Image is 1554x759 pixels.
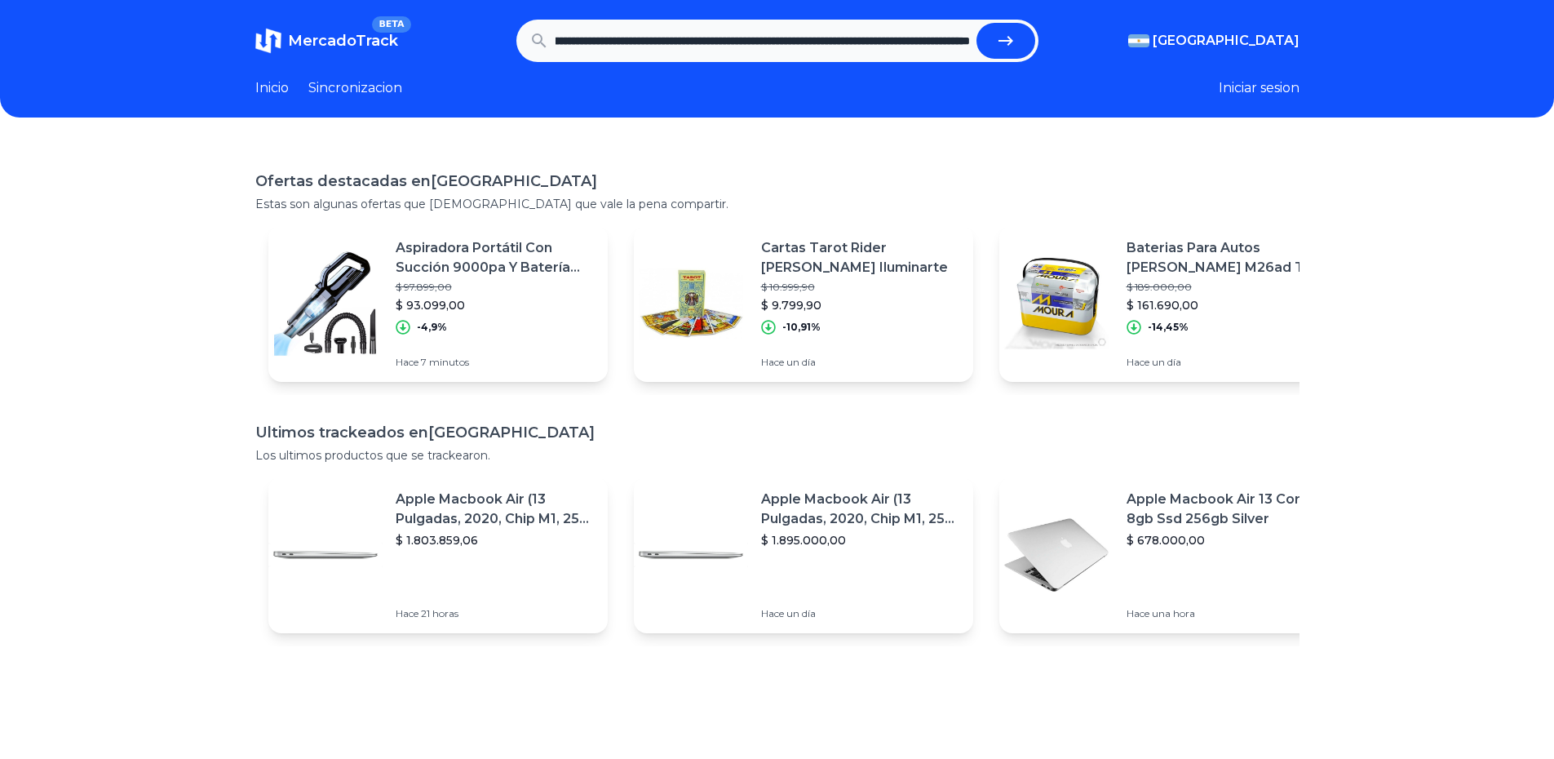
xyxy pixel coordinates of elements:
a: Featured imageApple Macbook Air (13 Pulgadas, 2020, Chip M1, 256 Gb De Ssd, 8 Gb De Ram) - Plata$... [268,477,608,633]
span: [GEOGRAPHIC_DATA] [1153,31,1299,51]
img: Featured image [268,246,383,361]
p: -4,9% [417,321,447,334]
a: Featured imageApple Macbook Air 13 Core I5 8gb Ssd 256gb Silver$ 678.000,00Hace una hora [999,477,1339,633]
p: $ 161.690,00 [1127,297,1326,313]
span: BETA [372,16,410,33]
p: -10,91% [782,321,821,334]
a: Sincronizacion [308,78,402,98]
img: Featured image [268,498,383,612]
img: Featured image [999,246,1113,361]
span: MercadoTrack [288,32,398,50]
a: Featured imageBaterias Para Autos [PERSON_NAME] M26ad Tipo 12x75 C/c$ 189.000,00$ 161.690,00-14,4... [999,225,1339,382]
p: $ 1.895.000,00 [761,532,960,548]
img: Featured image [999,498,1113,612]
p: Baterias Para Autos [PERSON_NAME] M26ad Tipo 12x75 C/c [1127,238,1326,277]
button: Iniciar sesion [1219,78,1299,98]
p: Cartas Tarot Rider [PERSON_NAME] Iluminarte [761,238,960,277]
p: Los ultimos productos que se trackearon. [255,447,1299,464]
img: MercadoTrack [255,28,281,54]
p: -14,45% [1148,321,1189,334]
h1: Ofertas destacadas en [GEOGRAPHIC_DATA] [255,170,1299,193]
p: $ 93.099,00 [396,297,595,313]
p: $ 189.000,00 [1127,281,1326,294]
p: Hace un día [1127,356,1326,369]
a: Featured imageAspiradora Portátil Con Succión 9000pa Y Batería Duradera$ 97.899,00$ 93.099,00-4,9... [268,225,608,382]
img: Featured image [634,498,748,612]
p: Apple Macbook Air 13 Core I5 8gb Ssd 256gb Silver [1127,490,1326,529]
p: Apple Macbook Air (13 Pulgadas, 2020, Chip M1, 256 Gb De Ssd, 8 Gb De Ram) - Plata [396,490,595,529]
p: $ 9.799,90 [761,297,960,313]
p: Hace un día [761,607,960,620]
img: Featured image [634,246,748,361]
a: MercadoTrackBETA [255,28,398,54]
a: Featured imageApple Macbook Air (13 Pulgadas, 2020, Chip M1, 256 Gb De Ssd, 8 Gb De Ram) - Plata$... [634,477,973,633]
h1: Ultimos trackeados en [GEOGRAPHIC_DATA] [255,421,1299,444]
p: Apple Macbook Air (13 Pulgadas, 2020, Chip M1, 256 Gb De Ssd, 8 Gb De Ram) - Plata [761,490,960,529]
p: Hace un día [761,356,960,369]
p: $ 10.999,90 [761,281,960,294]
p: Hace 7 minutos [396,356,595,369]
p: $ 1.803.859,06 [396,532,595,548]
p: $ 678.000,00 [1127,532,1326,548]
p: Hace 21 horas [396,607,595,620]
a: Inicio [255,78,289,98]
img: Argentina [1128,34,1149,47]
p: Hace una hora [1127,607,1326,620]
p: Estas son algunas ofertas que [DEMOGRAPHIC_DATA] que vale la pena compartir. [255,196,1299,212]
button: [GEOGRAPHIC_DATA] [1128,31,1299,51]
p: $ 97.899,00 [396,281,595,294]
p: Aspiradora Portátil Con Succión 9000pa Y Batería Duradera [396,238,595,277]
a: Featured imageCartas Tarot Rider [PERSON_NAME] Iluminarte$ 10.999,90$ 9.799,90-10,91%Hace un día [634,225,973,382]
